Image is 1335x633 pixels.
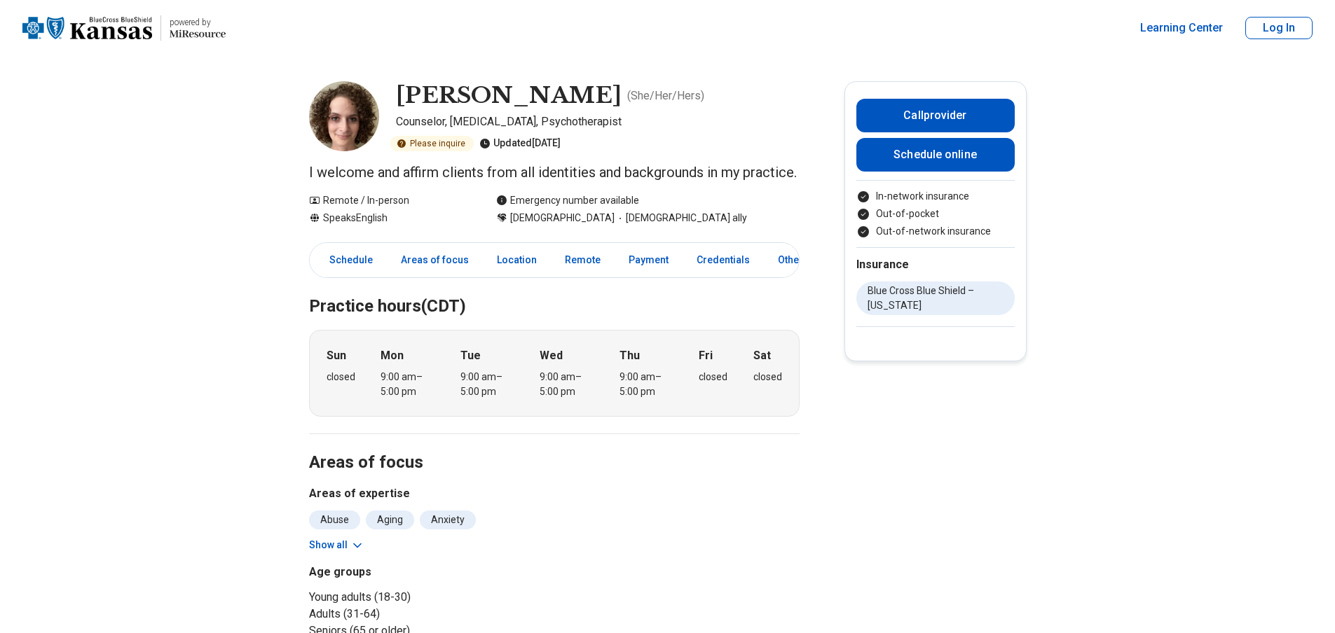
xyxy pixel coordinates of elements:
[327,347,346,364] strong: Sun
[699,347,713,364] strong: Fri
[309,261,800,319] h2: Practice hours (CDT)
[381,347,404,364] strong: Mon
[856,189,1015,239] ul: Payment options
[309,538,364,552] button: Show all
[309,510,360,529] li: Abuse
[856,189,1015,204] li: In-network insurance
[856,224,1015,239] li: Out-of-network insurance
[309,589,549,606] li: Young adults (18-30)
[619,347,640,364] strong: Thu
[479,136,561,151] div: Updated [DATE]
[366,510,414,529] li: Aging
[460,347,481,364] strong: Tue
[309,211,468,225] div: Speaks English
[396,113,800,130] p: Counselor, [MEDICAL_DATA], Psychotherapist
[309,330,800,417] div: When does the program meet?
[619,370,673,399] div: 9:00 am – 5:00 pm
[699,370,727,384] div: closed
[856,281,1015,315] li: Blue Cross Blue Shield – [US_STATE]
[856,138,1015,172] a: Schedule online
[420,510,476,529] li: Anxiety
[556,246,609,274] a: Remote
[309,81,379,151] img: Kristin Kahler, Counselor
[390,136,474,151] div: Please inquire
[510,211,615,225] span: [DEMOGRAPHIC_DATA]
[688,246,758,274] a: Credentials
[22,6,226,50] a: Home page
[496,193,639,208] div: Emergency number available
[396,81,622,111] h1: [PERSON_NAME]
[753,370,782,384] div: closed
[170,17,226,28] p: powered by
[381,370,434,399] div: 9:00 am – 5:00 pm
[309,564,549,580] h3: Age groups
[627,88,704,104] p: ( She/Her/Hers )
[540,347,563,364] strong: Wed
[309,162,800,182] p: I welcome and affirm clients from all identities and backgrounds in my practice.
[327,370,355,384] div: closed
[753,347,771,364] strong: Sat
[309,485,800,502] h3: Areas of expertise
[313,246,381,274] a: Schedule
[540,370,594,399] div: 9:00 am – 5:00 pm
[1140,20,1223,36] a: Learning Center
[769,246,820,274] a: Other
[856,99,1015,132] button: Callprovider
[460,370,514,399] div: 9:00 am – 5:00 pm
[615,211,747,225] span: [DEMOGRAPHIC_DATA] ally
[620,246,677,274] a: Payment
[856,256,1015,273] h2: Insurance
[309,606,549,622] li: Adults (31-64)
[856,207,1015,221] li: Out-of-pocket
[309,193,468,208] div: Remote / In-person
[1245,17,1313,39] button: Log In
[309,417,800,475] h2: Areas of focus
[392,246,477,274] a: Areas of focus
[488,246,545,274] a: Location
